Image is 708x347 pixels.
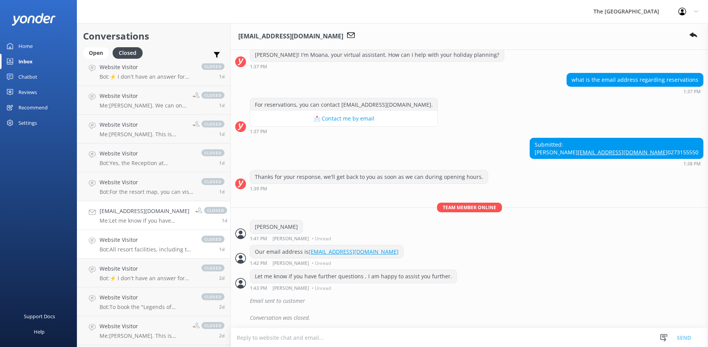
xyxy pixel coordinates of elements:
[250,220,302,233] div: [PERSON_NAME]
[100,160,194,167] p: Bot: Yes, the Reception at [GEOGRAPHIC_DATA] is open 24/7.
[250,311,703,324] div: Conversation was closed.
[250,170,488,183] div: Thanks for your response, we'll get back to you as soon as we can during opening hours.
[18,38,33,54] div: Home
[219,73,224,80] span: Aug 18 2025 09:23pm (UTC -10:00) Pacific/Honolulu
[219,332,224,339] span: Aug 17 2025 08:07pm (UTC -10:00) Pacific/Honolulu
[100,246,194,253] p: Bot: All resort facilities, including the Kids Club, are reserved exclusively for in-house guests...
[250,286,267,291] strong: 1:43 PM
[204,207,227,214] span: closed
[100,73,194,80] p: Bot: ⚡ I don't have an answer for that in my knowledge base. Please try and rephrase your questio...
[219,188,224,195] span: Aug 18 2025 04:37pm (UTC -10:00) Pacific/Honolulu
[113,47,143,59] div: Closed
[683,162,701,166] strong: 1:38 PM
[250,236,333,241] div: Aug 18 2025 01:41pm (UTC -10:00) Pacific/Honolulu
[18,54,33,69] div: Inbox
[100,236,194,244] h4: Website Visitor
[219,246,224,253] span: Aug 18 2025 11:32am (UTC -10:00) Pacific/Honolulu
[100,207,189,215] h4: [EMAIL_ADDRESS][DOMAIN_NAME]
[77,201,230,230] a: [EMAIL_ADDRESS][DOMAIN_NAME]Me:Let me know if you have further questions , I am happy to assist y...
[250,236,267,241] strong: 1:41 PM
[18,69,37,84] div: Chatbot
[273,261,309,266] span: [PERSON_NAME]
[77,172,230,201] a: Website VisitorBot:For the resort map, you can visit this link and click on "resort Map" at the l...
[100,217,189,224] p: Me: Let me know if you have further questions , I am happy to assist you further.
[201,236,224,243] span: closed
[250,129,267,134] strong: 1:37 PM
[530,161,703,166] div: Aug 18 2025 01:38pm (UTC -10:00) Pacific/Honolulu
[250,294,703,307] div: Email sent to customer
[201,322,224,329] span: closed
[77,86,230,115] a: Website VisitorMe:[PERSON_NAME]. We can only use 1 promo code at a time.closed1d
[12,13,56,26] img: yonder-white-logo.png
[201,293,224,300] span: closed
[83,48,113,57] a: Open
[437,203,502,212] span: Team member online
[530,138,703,159] div: Submitted: [PERSON_NAME] 0273155550
[312,236,331,241] span: • Unread
[77,115,230,144] a: Website VisitorMe:[PERSON_NAME]. This is [PERSON_NAME] from the Reservations. How can I help you?...
[567,73,703,86] div: what is the email address regarding reservations
[113,48,146,57] a: Closed
[83,29,224,43] h2: Conversations
[100,293,194,302] h4: Website Visitor
[201,121,224,127] span: closed
[100,322,187,330] h4: Website Visitor
[219,131,224,137] span: Aug 18 2025 07:23pm (UTC -10:00) Pacific/Honolulu
[100,178,194,187] h4: Website Visitor
[273,236,309,241] span: [PERSON_NAME]
[100,92,187,100] h4: Website Visitor
[567,89,703,94] div: Aug 18 2025 01:37pm (UTC -10:00) Pacific/Honolulu
[100,264,194,273] h4: Website Visitor
[578,149,668,156] a: [EMAIL_ADDRESS][DOMAIN_NAME]
[100,188,194,195] p: Bot: For the resort map, you can visit this link and click on "resort Map" at the lower left bott...
[312,261,331,266] span: • Unread
[100,304,194,311] p: Bot: To book the "Legends of Polynesia" Island Night Umu Feast & Drum Dance Show, please see our ...
[100,102,187,109] p: Me: [PERSON_NAME]. We can only use 1 promo code at a time.
[250,245,403,258] div: Our email address is
[77,259,230,288] a: Website VisitorBot:⚡ I don't have an answer for that in my knowledge base. Please try and rephras...
[100,63,194,71] h4: Website Visitor
[219,102,224,109] span: Aug 18 2025 09:05pm (UTC -10:00) Pacific/Honolulu
[235,311,703,324] div: 2025-08-19T01:59:21.435
[250,186,488,191] div: Aug 18 2025 01:39pm (UTC -10:00) Pacific/Honolulu
[18,115,37,131] div: Settings
[201,178,224,185] span: closed
[219,304,224,310] span: Aug 17 2025 08:10pm (UTC -10:00) Pacific/Honolulu
[250,111,437,126] button: 📩 Contact me by email
[77,288,230,316] a: Website VisitorBot:To book the "Legends of Polynesia" Island Night Umu Feast & Drum Dance Show, p...
[309,248,399,255] a: [EMAIL_ADDRESS][DOMAIN_NAME]
[100,149,194,158] h4: Website Visitor
[77,144,230,172] a: Website VisitorBot:Yes, the Reception at [GEOGRAPHIC_DATA] is open 24/7.closed1d
[250,48,504,61] div: [PERSON_NAME]! I'm Moana, your virtual assistant. How can I help with your holiday planning?
[683,89,701,94] strong: 1:37 PM
[250,270,457,283] div: Let me know if you have further questions , I am happy to assist you further.
[77,316,230,345] a: Website VisitorMe:[PERSON_NAME]. This is [PERSON_NAME] from Reservations. How can I help you?clos...
[24,309,55,324] div: Support Docs
[100,131,187,138] p: Me: [PERSON_NAME]. This is [PERSON_NAME] from the Reservations. How can I help you?
[201,264,224,271] span: closed
[34,324,45,339] div: Help
[100,121,187,129] h4: Website Visitor
[18,100,48,115] div: Recommend
[83,47,109,59] div: Open
[100,332,187,339] p: Me: [PERSON_NAME]. This is [PERSON_NAME] from Reservations. How can I help you?
[77,230,230,259] a: Website VisitorBot:All resort facilities, including the Kids Club, are reserved exclusively for i...
[77,57,230,86] a: Website VisitorBot:⚡ I don't have an answer for that in my knowledge base. Please try and rephras...
[250,64,267,69] strong: 1:37 PM
[219,160,224,166] span: Aug 18 2025 05:23pm (UTC -10:00) Pacific/Honolulu
[250,285,457,291] div: Aug 18 2025 01:43pm (UTC -10:00) Pacific/Honolulu
[219,275,224,281] span: Aug 17 2025 09:55pm (UTC -10:00) Pacific/Honolulu
[18,84,37,100] div: Reviews
[201,149,224,156] span: closed
[250,187,267,191] strong: 1:39 PM
[250,64,504,69] div: Aug 18 2025 01:37pm (UTC -10:00) Pacific/Honolulu
[250,261,267,266] strong: 1:42 PM
[201,92,224,99] span: closed
[250,129,438,134] div: Aug 18 2025 01:37pm (UTC -10:00) Pacific/Honolulu
[250,98,437,111] div: For reservations, you can contact [EMAIL_ADDRESS][DOMAIN_NAME].
[238,31,343,41] h3: [EMAIL_ADDRESS][DOMAIN_NAME]
[201,63,224,70] span: closed
[100,275,194,282] p: Bot: ⚡ I don't have an answer for that in my knowledge base. Please try and rephrase your questio...
[250,260,404,266] div: Aug 18 2025 01:42pm (UTC -10:00) Pacific/Honolulu
[273,286,309,291] span: [PERSON_NAME]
